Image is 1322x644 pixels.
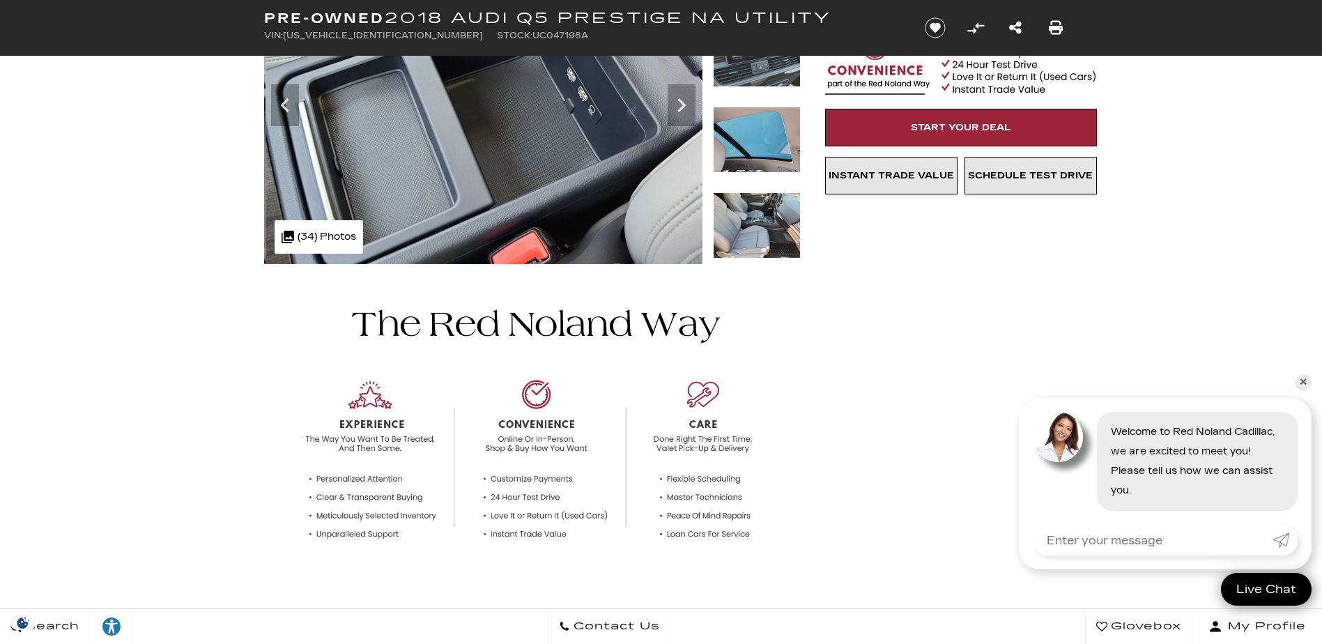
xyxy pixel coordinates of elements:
span: Instant Trade Value [829,170,954,181]
section: Click to Open Cookie Consent Modal [7,615,39,630]
img: Opt-Out Icon [7,615,39,630]
a: Share this Pre-Owned 2018 Audi Q5 Prestige NA Utility [1009,18,1022,38]
a: Schedule Test Drive [964,157,1097,194]
a: Live Chat [1221,573,1312,606]
a: Submit [1273,525,1298,555]
div: Welcome to Red Noland Cadillac, we are excited to meet you! Please tell us how we can assist you. [1097,412,1298,511]
a: Start Your Deal [825,109,1097,146]
span: My Profile [1222,617,1306,636]
a: Explore your accessibility options [91,609,133,644]
button: Save vehicle [920,17,951,39]
a: Print this Pre-Owned 2018 Audi Q5 Prestige NA Utility [1049,18,1063,38]
span: Stock: [497,31,532,40]
div: (34) Photos [275,220,363,254]
span: VIN: [264,31,283,40]
input: Enter your message [1033,525,1273,555]
span: Glovebox [1107,617,1181,636]
span: Search [22,617,79,636]
span: Live Chat [1229,581,1303,597]
a: Instant Trade Value [825,157,958,194]
button: Compare Vehicle [965,17,986,38]
h1: 2018 Audi Q5 Prestige NA Utility [264,10,902,26]
span: Schedule Test Drive [968,170,1093,181]
img: Used 2018 Blue Audi Prestige image 22 [713,192,801,259]
div: Explore your accessibility options [91,616,132,637]
strong: Pre-Owned [264,10,385,26]
div: Next [668,84,695,126]
img: Agent profile photo [1033,412,1083,462]
span: UC047198A [532,31,588,40]
a: Contact Us [548,609,671,644]
a: Glovebox [1085,609,1192,644]
span: [US_VEHICLE_IDENTIFICATION_NUMBER] [283,31,483,40]
div: Previous [271,84,299,126]
button: Open user profile menu [1192,609,1322,644]
span: Start Your Deal [911,122,1011,133]
span: Contact Us [570,617,660,636]
img: Used 2018 Blue Audi Prestige image 21 [713,107,801,173]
